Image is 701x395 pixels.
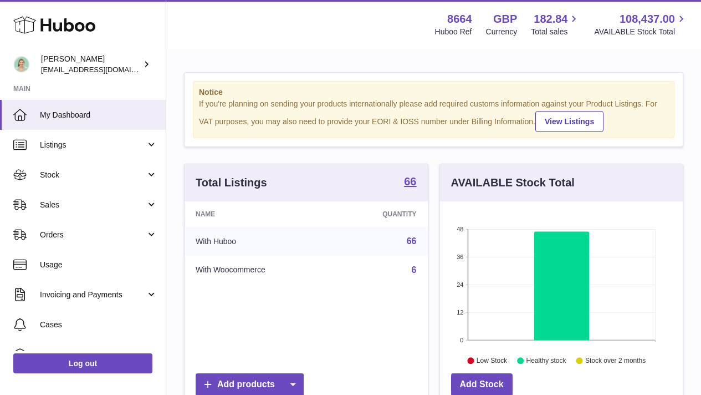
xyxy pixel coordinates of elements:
a: View Listings [535,111,603,132]
text: 24 [457,281,463,288]
th: Quantity [335,201,427,227]
span: AVAILABLE Stock Total [594,27,688,37]
span: Channels [40,350,157,360]
span: Usage [40,260,157,270]
td: With Woocommerce [185,256,335,285]
div: Currency [486,27,518,37]
a: 6 [412,265,417,275]
span: Total sales [531,27,580,37]
text: 12 [457,309,463,316]
text: 0 [460,337,463,343]
span: 108,437.00 [620,12,675,27]
img: hello@thefacialcuppingexpert.com [13,56,30,73]
div: [PERSON_NAME] [41,54,141,75]
span: Listings [40,140,146,150]
a: 108,437.00 AVAILABLE Stock Total [594,12,688,37]
div: If you're planning on sending your products internationally please add required customs informati... [199,99,668,132]
span: Cases [40,320,157,330]
div: Huboo Ref [435,27,472,37]
a: Log out [13,353,152,373]
td: With Huboo [185,227,335,256]
h3: Total Listings [196,175,267,190]
text: 36 [457,254,463,260]
text: 48 [457,226,463,232]
a: 182.84 Total sales [531,12,580,37]
span: Orders [40,230,146,240]
span: Stock [40,170,146,180]
span: Sales [40,200,146,210]
a: 66 [407,236,417,246]
text: Stock over 2 months [585,357,646,364]
span: [EMAIL_ADDRESS][DOMAIN_NAME] [41,65,163,74]
span: 182.84 [534,12,567,27]
strong: Notice [199,87,668,98]
strong: GBP [493,12,517,27]
text: Healthy stock [526,357,566,364]
strong: 66 [404,176,416,187]
th: Name [185,201,335,227]
span: My Dashboard [40,110,157,120]
text: Low Stock [476,357,507,364]
span: Invoicing and Payments [40,290,146,300]
h3: AVAILABLE Stock Total [451,175,575,190]
a: 66 [404,176,416,189]
strong: 8664 [447,12,472,27]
